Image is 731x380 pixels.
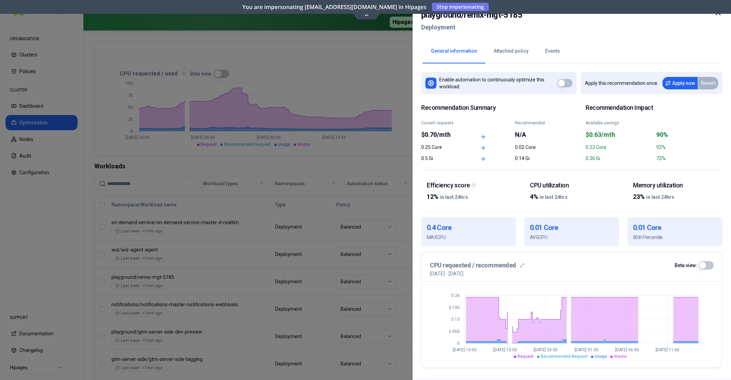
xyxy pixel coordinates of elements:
button: Attached policy [485,39,537,63]
tspan: [DATE] 10:00 [453,347,477,352]
p: MAX CPU [427,234,511,241]
div: 72% [656,155,723,162]
span: Request [517,354,534,359]
div: $0.63/mth [586,130,652,140]
tspan: 0.195 [449,305,460,310]
h2: Deployment [421,21,522,34]
div: 0.02 Core [515,144,558,151]
span: Recommendation Summary [421,104,558,112]
div: 0.36 Gi [586,155,652,162]
tspan: [DATE] 06:00 [615,347,639,352]
label: Beta view: [675,263,697,268]
span: Usage [595,354,607,359]
div: CPU utilization [530,182,614,189]
button: Apply now [662,77,698,89]
div: Available savings [586,120,652,126]
div: 90% [656,130,723,140]
div: 0.5 Gi [421,155,464,162]
div: $0.70/mth [421,130,464,140]
span: in last 24hrs [440,194,468,200]
div: 92% [656,144,723,151]
tspan: [DATE] 01:00 [575,347,598,352]
tspan: 0 [457,341,460,346]
div: N/A [515,130,558,140]
tspan: 0.26 [451,293,460,298]
p: [DATE] - [DATE] [430,270,463,277]
span: Waste [614,354,626,359]
h2: Recommendation Impact [586,104,722,112]
div: Recommended [515,120,558,126]
h1: 0.01 Core [633,223,717,232]
h1: 0.01 Core [530,223,614,232]
div: 0.25 Core [421,144,464,151]
button: General information [423,39,485,63]
span: in last 24hrs [646,194,674,200]
span: in last 24hrs [540,194,568,200]
div: Current requests [421,120,464,126]
h2: playground / remix-mgt-5185 [421,9,522,21]
p: 80th Percentile [633,234,717,241]
div: 0.23 Core [586,144,652,151]
h3: CPU requested / recommended [430,260,516,270]
div: 23% [633,192,717,202]
tspan: [DATE] 11:00 [656,347,679,352]
tspan: 0.065 [449,329,460,334]
tspan: 0.13 [451,317,460,322]
div: Efficiency score [427,182,511,189]
button: Events [537,39,568,63]
p: AVG CPU [530,234,614,241]
h1: 0.4 Core [427,223,511,232]
div: 12% [427,192,511,202]
span: Recommended Request [541,354,588,359]
p: Apply this recommendation once. [585,80,658,87]
div: 0.14 Gi [515,155,558,162]
div: 4% [530,192,614,202]
tspan: [DATE] 15:00 [493,347,517,352]
p: Enable automation to continuously optimize this workload. [439,76,557,90]
div: Memory utilization [633,182,717,189]
tspan: [DATE] 20:00 [534,347,558,352]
